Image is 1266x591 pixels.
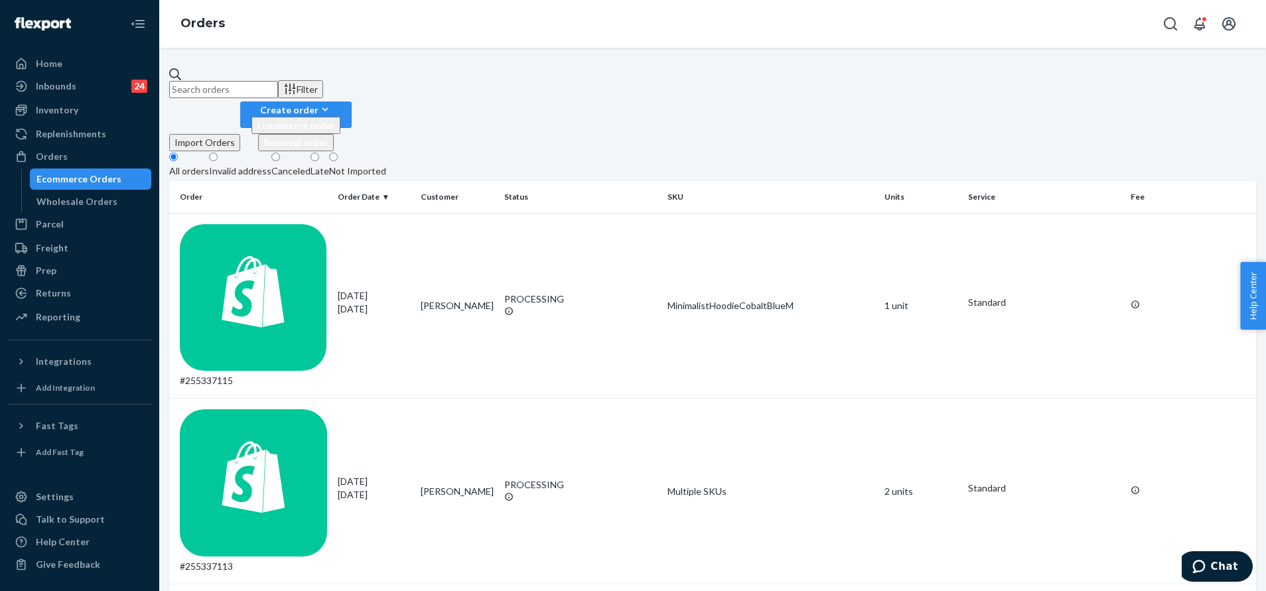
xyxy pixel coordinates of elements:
[1186,11,1213,37] button: Open notifications
[8,260,151,281] a: Prep
[36,446,84,458] div: Add Fast Tag
[668,299,875,312] div: MinimalistHoodieCobaltBlueM
[8,351,151,372] button: Integrations
[36,382,95,393] div: Add Integration
[36,172,121,186] div: Ecommerce Orders
[8,76,151,97] a: Inbounds24
[283,82,318,96] div: Filter
[271,153,280,161] input: Canceled
[125,11,151,37] button: Close Navigation
[170,5,236,43] ol: breadcrumbs
[1240,262,1266,330] button: Help Center
[30,191,152,212] a: Wholesale Orders
[338,289,411,316] div: [DATE]
[8,531,151,553] a: Help Center
[180,409,327,573] div: #255337113
[240,101,352,128] button: Create orderEcommerce orderRemoval order
[36,218,64,231] div: Parcel
[36,150,68,163] div: Orders
[8,237,151,259] a: Freight
[263,137,328,148] span: Removal order
[36,558,100,571] div: Give Feedback
[8,214,151,235] a: Parcel
[36,419,78,432] div: Fast Tags
[662,399,880,584] td: Multiple SKUs
[8,554,151,575] button: Give Feedback
[36,195,117,208] div: Wholesale Orders
[258,134,334,151] button: Removal order
[504,478,657,492] div: PROCESSING
[311,153,319,161] input: Late
[169,134,240,151] button: Import Orders
[169,181,332,213] th: Order
[271,164,311,178] div: Canceled
[1125,181,1256,213] th: Fee
[499,181,662,213] th: Status
[8,283,151,304] a: Returns
[879,213,963,399] td: 1 unit
[251,117,340,134] button: Ecommerce order
[180,224,327,388] div: #255337115
[8,415,151,436] button: Fast Tags
[36,287,71,300] div: Returns
[180,16,225,31] a: Orders
[209,153,218,161] input: Invalid address
[36,513,105,526] div: Talk to Support
[311,164,329,178] div: Late
[504,293,657,306] div: PROCESSING
[329,164,386,178] div: Not Imported
[251,103,340,117] div: Create order
[1182,551,1253,584] iframe: Opens a widget where you can chat to one of our agents
[15,17,71,31] img: Flexport logo
[8,306,151,328] a: Reporting
[8,99,151,121] a: Inventory
[338,475,411,501] div: [DATE]
[8,146,151,167] a: Orders
[338,488,411,501] p: [DATE]
[169,164,209,178] div: All orders
[36,80,76,93] div: Inbounds
[421,191,494,202] div: Customer
[879,399,963,584] td: 2 units
[36,264,56,277] div: Prep
[8,123,151,145] a: Replenishments
[963,181,1126,213] th: Service
[36,535,90,549] div: Help Center
[36,127,106,141] div: Replenishments
[415,213,499,399] td: [PERSON_NAME]
[30,168,152,190] a: Ecommerce Orders
[968,296,1121,309] p: Standard
[1157,11,1184,37] button: Open Search Box
[169,153,178,161] input: All orders
[36,241,68,255] div: Freight
[8,442,151,463] a: Add Fast Tag
[879,181,963,213] th: Units
[131,80,147,93] div: 24
[278,80,323,98] button: Filter
[36,490,74,503] div: Settings
[8,486,151,507] a: Settings
[36,355,92,368] div: Integrations
[8,377,151,399] a: Add Integration
[36,310,80,324] div: Reporting
[662,181,880,213] th: SKU
[338,302,411,316] p: [DATE]
[415,399,499,584] td: [PERSON_NAME]
[968,482,1121,495] p: Standard
[209,164,271,178] div: Invalid address
[8,53,151,74] a: Home
[257,119,335,131] span: Ecommerce order
[36,57,62,70] div: Home
[1216,11,1242,37] button: Open account menu
[8,509,151,530] button: Talk to Support
[36,103,78,117] div: Inventory
[169,81,278,98] input: Search orders
[332,181,416,213] th: Order Date
[329,153,338,161] input: Not Imported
